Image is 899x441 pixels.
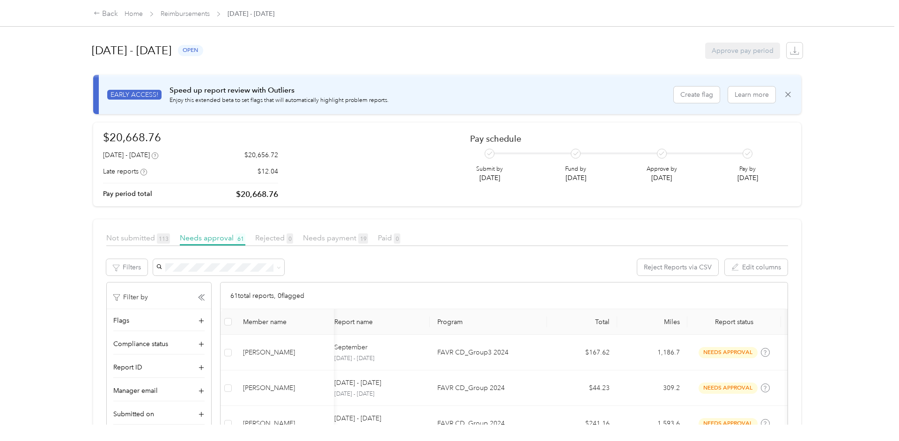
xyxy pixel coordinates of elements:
[437,383,539,393] p: FAVR CD_Group 2024
[699,347,758,358] span: needs approval
[547,370,617,406] td: $44.23
[125,10,143,18] a: Home
[565,173,586,183] p: [DATE]
[106,233,170,242] span: Not submitted
[674,87,720,103] button: Create flag
[394,233,400,244] span: 0
[637,259,718,275] button: Reject Reports via CSV
[287,233,293,244] span: 0
[554,318,610,326] div: Total
[565,165,586,174] p: Fund by
[737,173,758,183] p: [DATE]
[728,87,775,103] button: Learn more
[334,378,381,388] p: [DATE] - [DATE]
[113,362,142,372] span: Report ID
[243,347,326,358] div: [PERSON_NAME]
[113,339,168,349] span: Compliance status
[243,419,326,429] div: [PERSON_NAME]
[327,309,430,335] th: Report name
[178,45,203,56] span: open
[430,370,547,406] td: FAVR CD_Group 2024
[228,9,274,19] span: [DATE] - [DATE]
[107,90,162,100] span: EARLY ACCESS!
[476,173,503,183] p: [DATE]
[437,347,539,358] p: FAVR CD_Group3 2024
[699,383,758,393] span: needs approval
[236,309,334,335] th: Member name
[103,166,147,176] div: Late reports
[221,282,788,309] div: 61 total reports, 0 flagged
[334,354,422,363] p: [DATE] - [DATE]
[169,85,389,96] p: Speed up report review with Outliers
[470,134,775,144] h2: Pay schedule
[647,173,677,183] p: [DATE]
[625,318,680,326] div: Miles
[430,335,547,370] td: FAVR CD_Group3 2024
[113,292,148,302] p: Filter by
[169,96,389,105] p: Enjoy this extended beta to set flags that will automatically highlight problem reports.
[243,383,326,393] div: [PERSON_NAME]
[699,418,758,429] span: needs approval
[358,233,368,244] span: 19
[103,129,278,145] h1: $20,668.76
[737,165,758,174] p: Pay by
[334,390,422,398] p: [DATE] - [DATE]
[258,166,278,176] p: $12.04
[617,335,687,370] td: 1,186.7
[378,233,400,242] span: Paid
[303,233,368,242] span: Needs payment
[180,233,245,242] span: Needs approval
[106,259,147,275] button: Filters
[476,165,503,174] p: Submit by
[725,259,788,275] button: Edit columns
[695,318,774,326] span: Report status
[334,342,368,353] p: September
[334,413,381,424] p: [DATE] - [DATE]
[103,150,158,160] div: [DATE] - [DATE]
[236,188,278,200] p: $20,668.76
[94,8,118,20] div: Back
[255,233,293,242] span: Rejected
[243,318,326,326] div: Member name
[244,150,278,160] p: $20,656.72
[161,10,210,18] a: Reimbursements
[847,389,899,441] iframe: Everlance-gr Chat Button Frame
[113,316,129,325] span: Flags
[113,386,158,396] span: Manager email
[103,189,152,199] p: Pay period total
[92,39,171,62] h1: [DATE] - [DATE]
[157,233,170,244] span: 113
[547,335,617,370] td: $167.62
[647,165,677,174] p: Approve by
[437,419,539,429] p: FAVR CD_Group 2024
[430,309,547,335] th: Program
[236,233,245,244] span: 61
[617,370,687,406] td: 309.2
[113,409,154,419] span: Submitted on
